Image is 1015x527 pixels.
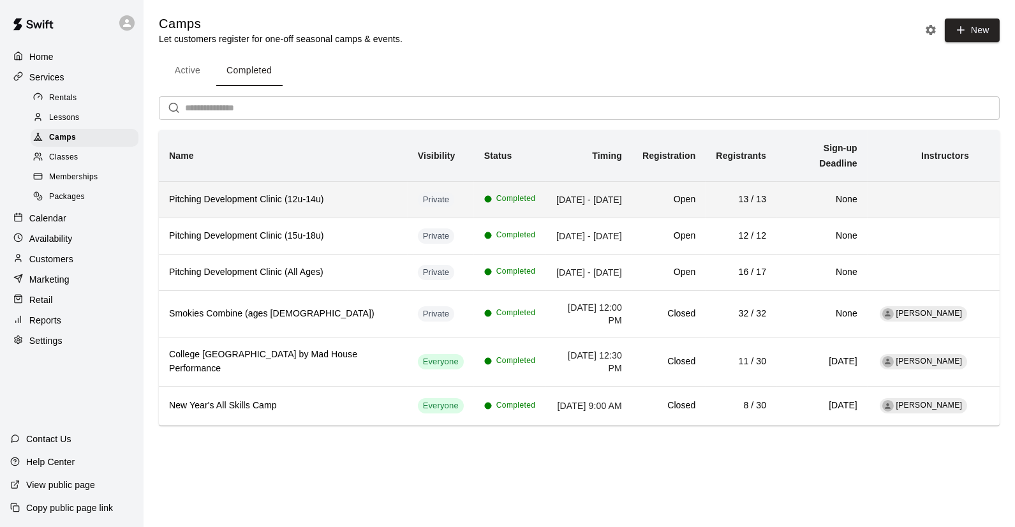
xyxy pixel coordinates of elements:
b: Registrants [716,151,766,161]
p: View public page [26,479,95,491]
h6: Closed [642,399,695,413]
h6: None [787,307,857,321]
a: Camps [31,128,144,148]
table: simple table [159,130,1000,426]
div: Packages [31,188,138,206]
span: Private [418,230,455,242]
h6: College [GEOGRAPHIC_DATA] by Mad House Performance [169,348,397,376]
div: Memberships [31,168,138,186]
h6: [DATE] [787,355,857,369]
span: Completed [496,307,536,320]
a: Rentals [31,88,144,108]
h6: 11 / 30 [716,355,766,369]
a: Calendar [10,209,133,228]
span: Everyone [418,400,464,412]
div: This service is visible to all of your customers [418,398,464,413]
a: Availability [10,229,133,248]
b: Instructors [921,151,969,161]
h6: Pitching Development Clinic (15u-18u) [169,229,397,243]
span: Camps [49,131,76,144]
td: [DATE] 12:30 PM [545,337,632,386]
div: This service is hidden, and can only be accessed via a direct link [418,265,455,280]
span: Completed [496,265,536,278]
p: Services [29,71,64,84]
td: [DATE] - [DATE] [545,181,632,218]
p: Copy public page link [26,501,113,514]
span: Everyone [418,356,464,368]
h6: Open [642,265,695,279]
h6: None [787,229,857,243]
a: Classes [31,148,144,168]
td: [DATE] 9:00 AM [545,386,632,426]
div: This service is hidden, and can only be accessed via a direct link [418,192,455,207]
p: Settings [29,334,63,347]
div: Rentals [31,89,138,107]
span: Lessons [49,112,80,124]
span: Completed [496,229,536,242]
p: Reports [29,314,61,327]
div: Jim Finch [882,356,894,367]
span: Packages [49,191,85,204]
h6: Closed [642,307,695,321]
span: Classes [49,151,78,164]
h5: Camps [159,15,403,33]
span: Completed [496,399,536,412]
p: Retail [29,293,53,306]
button: Active [159,56,216,86]
a: Lessons [31,108,144,128]
p: Calendar [29,212,66,225]
div: Customers [10,249,133,269]
b: Registration [642,151,695,161]
p: Marketing [29,273,70,286]
h6: Open [642,229,695,243]
a: Services [10,68,133,87]
h6: Closed [642,355,695,369]
div: Camps [31,129,138,147]
a: New [940,24,1000,35]
td: [DATE] - [DATE] [545,254,632,290]
div: This service is visible to all of your customers [418,354,464,369]
td: [DATE] 12:00 PM [545,290,632,337]
div: Reports [10,311,133,330]
h6: None [787,265,857,279]
a: Retail [10,290,133,309]
a: Marketing [10,270,133,289]
b: Sign-up Deadline [819,143,857,168]
a: Home [10,47,133,66]
h6: 32 / 32 [716,307,766,321]
b: Status [484,151,512,161]
td: [DATE] - [DATE] [545,218,632,254]
div: This service is hidden, and can only be accessed via a direct link [418,228,455,244]
h6: 8 / 30 [716,399,766,413]
span: Completed [496,193,536,205]
div: Jim Finch [882,308,894,320]
a: Memberships [31,168,144,188]
button: New [945,19,1000,42]
b: Name [169,151,194,161]
p: Let customers register for one-off seasonal camps & events. [159,33,403,45]
h6: Pitching Development Clinic (All Ages) [169,265,397,279]
button: Completed [216,56,282,86]
h6: [DATE] [787,399,857,413]
div: Classes [31,149,138,167]
span: Private [418,194,455,206]
h6: 13 / 13 [716,193,766,207]
b: Timing [592,151,622,161]
h6: New Year's All Skills Camp [169,399,397,413]
span: Rentals [49,92,77,105]
h6: 16 / 17 [716,265,766,279]
h6: Smokies Combine (ages [DEMOGRAPHIC_DATA]) [169,307,397,321]
div: This service is hidden, and can only be accessed via a direct link [418,306,455,322]
a: Settings [10,331,133,350]
span: Private [418,267,455,279]
span: Memberships [49,171,98,184]
span: Private [418,308,455,320]
p: Home [29,50,54,63]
